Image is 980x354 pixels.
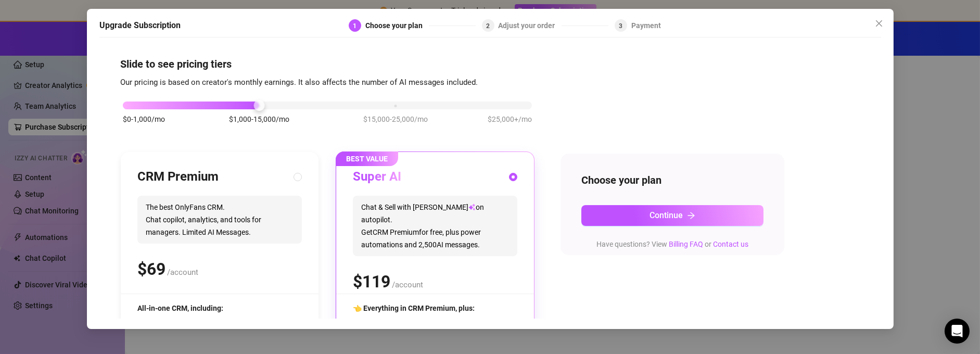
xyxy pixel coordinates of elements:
[123,113,165,125] span: $0-1,000/mo
[486,22,490,30] span: 2
[353,272,390,292] span: $
[650,210,683,220] span: Continue
[871,15,887,32] button: Close
[713,240,748,248] a: Contact us
[137,196,302,244] span: The best OnlyFans CRM. Chat copilot, analytics, and tools for managers. Limited AI Messages.
[353,169,401,185] h3: Super AI
[120,78,478,87] span: Our pricing is based on creator's monthly earnings. It also affects the number of AI messages inc...
[945,319,970,344] div: Open Intercom Messenger
[581,205,763,226] button: Continuearrow-right
[669,240,703,248] a: Billing FAQ
[596,240,748,248] span: Have questions? View or
[488,113,532,125] span: $25,000+/mo
[687,211,695,220] span: arrow-right
[392,280,423,289] span: /account
[228,113,289,125] span: $1,000-15,000/mo
[498,19,561,32] div: Adjust your order
[120,57,860,71] h4: Slide to see pricing tiers
[137,169,219,185] h3: CRM Premium
[353,196,517,256] span: Chat & Sell with [PERSON_NAME] on autopilot. Get CRM Premium for free, plus power automations and...
[631,19,661,32] div: Payment
[619,22,622,30] span: 3
[871,19,887,28] span: Close
[875,19,883,28] span: close
[363,113,428,125] span: $15,000-25,000/mo
[353,304,475,312] span: 👈 Everything in CRM Premium, plus:
[365,19,429,32] div: Choose your plan
[353,22,357,30] span: 1
[137,259,166,279] span: $
[167,268,198,277] span: /account
[99,19,181,32] h5: Upgrade Subscription
[336,151,398,166] span: BEST VALUE
[581,173,763,187] h4: Choose your plan
[137,304,223,312] span: All-in-one CRM, including:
